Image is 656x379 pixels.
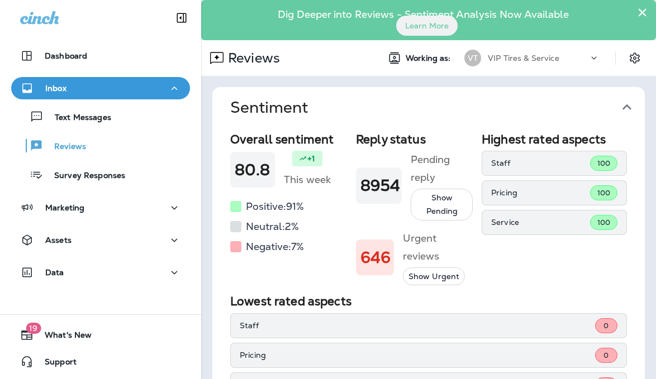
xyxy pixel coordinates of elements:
button: Sentiment [221,87,654,128]
h5: Neutral: 2 % [246,218,299,236]
p: Service [491,218,590,227]
button: Dashboard [11,45,190,67]
p: Reviews [43,142,86,152]
p: Marketing [45,203,84,212]
span: 19 [26,323,41,334]
button: Close [637,3,648,21]
span: 0 [603,351,609,360]
button: Text Messages [11,105,190,128]
button: Survey Responses [11,163,190,186]
button: Collapse Sidebar [166,7,197,29]
p: Survey Responses [43,171,125,181]
p: Dig Deeper into Reviews - Sentiment Analysis Now Available [245,13,601,16]
button: Show Pending [411,189,473,220]
button: Data [11,261,190,284]
button: Support [11,351,190,373]
h5: Urgent reviews [403,229,473,265]
span: 100 [597,159,610,168]
p: Text Messages [44,113,111,123]
p: Assets [45,236,72,244]
h2: Lowest rated aspects [230,294,627,308]
p: +1 [307,153,315,164]
span: 100 [597,218,610,227]
button: Learn More [396,16,458,36]
h1: 646 [360,248,389,267]
h1: Sentiment [230,98,308,117]
h5: Positive: 91 % [246,198,304,215]
button: Show Urgent [403,267,465,286]
h2: Highest rated aspects [482,132,627,146]
h5: Negative: 7 % [246,238,304,256]
p: Pricing [240,351,595,359]
p: Inbox [45,84,66,93]
p: Staff [491,159,590,167]
span: 100 [597,188,610,198]
button: 19What's New [11,324,190,346]
button: Inbox [11,77,190,99]
h1: 80.8 [235,161,270,179]
div: VT [464,50,481,66]
p: VIP Tires & Service [488,54,559,63]
p: Staff [240,321,595,330]
p: Dashboard [45,51,87,60]
h5: This week [284,171,331,189]
p: Reviews [224,50,280,66]
h5: Pending reply [411,151,473,186]
button: Settings [625,48,645,68]
h2: Overall sentiment [230,132,347,146]
button: Assets [11,229,190,251]
button: Reviews [11,134,190,157]
span: What's New [34,330,92,344]
span: Support [34,357,77,371]
span: 0 [603,321,609,330]
span: Working as: [406,54,453,63]
button: Marketing [11,196,190,219]
h2: Reply status [356,132,473,146]
p: Pricing [491,188,590,197]
h1: 8954 [360,176,397,195]
p: Data [45,268,64,277]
